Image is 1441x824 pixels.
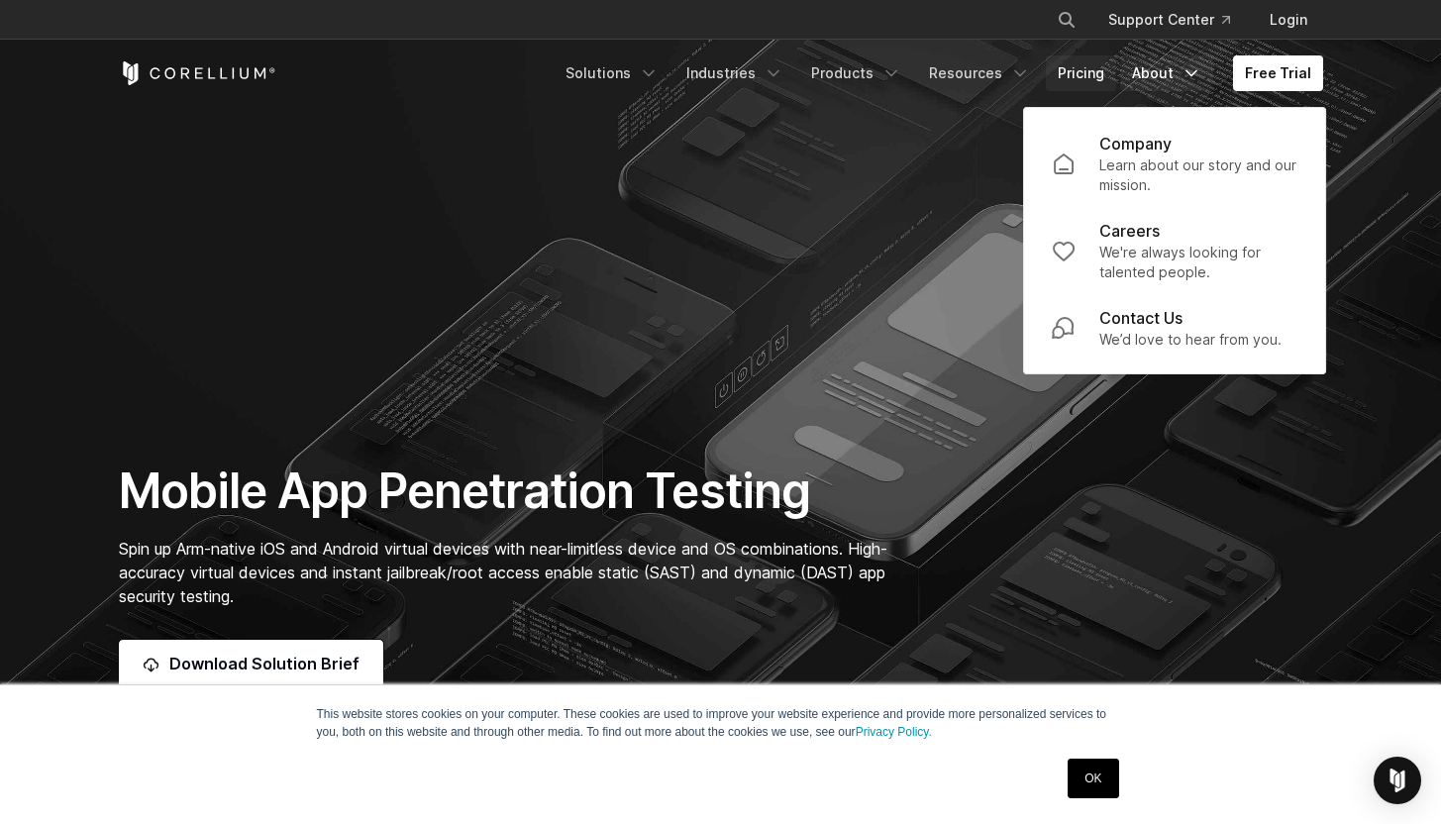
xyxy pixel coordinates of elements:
[799,55,913,91] a: Products
[1036,120,1313,207] a: Company Learn about our story and our mission.
[554,55,1323,91] div: Navigation Menu
[1049,2,1084,38] button: Search
[169,652,360,675] span: Download Solution Brief
[1099,132,1172,155] p: Company
[1120,55,1213,91] a: About
[1233,55,1323,91] a: Free Trial
[856,725,932,739] a: Privacy Policy.
[1092,2,1246,38] a: Support Center
[1254,2,1323,38] a: Login
[1033,2,1323,38] div: Navigation Menu
[1036,294,1313,361] a: Contact Us We’d love to hear from you.
[119,61,276,85] a: Corellium Home
[554,55,670,91] a: Solutions
[1046,55,1116,91] a: Pricing
[1099,219,1160,243] p: Careers
[674,55,795,91] a: Industries
[1099,330,1282,350] p: We’d love to hear from you.
[1374,757,1421,804] div: Open Intercom Messenger
[1099,155,1297,195] p: Learn about our story and our mission.
[119,462,908,521] h1: Mobile App Penetration Testing
[1099,306,1183,330] p: Contact Us
[119,640,383,687] a: Download Solution Brief
[317,705,1125,741] p: This website stores cookies on your computer. These cookies are used to improve your website expe...
[917,55,1042,91] a: Resources
[119,539,887,606] span: Spin up Arm-native iOS and Android virtual devices with near-limitless device and OS combinations...
[1068,759,1118,798] a: OK
[1099,243,1297,282] p: We're always looking for talented people.
[1036,207,1313,294] a: Careers We're always looking for talented people.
